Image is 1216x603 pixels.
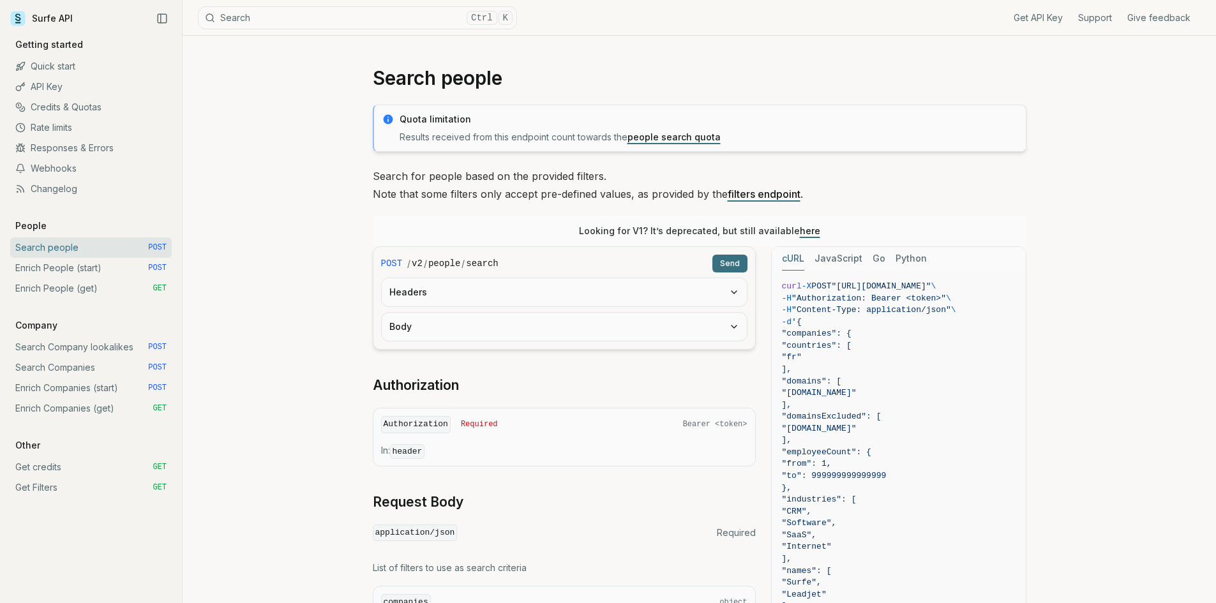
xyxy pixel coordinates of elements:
a: Authorization [373,376,459,394]
span: ], [782,364,792,374]
span: GET [153,482,167,493]
a: Request Body [373,493,463,511]
kbd: Ctrl [467,11,497,25]
span: / [462,257,465,270]
span: POST [148,242,167,253]
button: Send [712,255,747,272]
span: "countries": [ [782,341,852,350]
span: '{ [792,317,802,327]
a: Support [1078,11,1112,24]
span: "[DOMAIN_NAME]" [782,424,857,433]
button: SearchCtrlK [198,6,517,29]
button: JavaScript [814,247,862,271]
a: Give feedback [1127,11,1190,24]
span: curl [782,281,802,291]
span: POST [148,362,167,373]
a: Search Companies POST [10,357,172,378]
span: / [407,257,410,270]
span: "Authorization: Bearer <token>" [792,294,946,303]
span: -X [802,281,812,291]
span: -H [782,294,792,303]
span: -H [782,305,792,315]
span: -d [782,317,792,327]
p: People [10,220,52,232]
span: \ [951,305,956,315]
span: "to": 999999999999999 [782,471,887,480]
a: Credits & Quotas [10,97,172,117]
span: "Internet" [782,542,832,551]
p: List of filters to use as search criteria [373,562,756,574]
a: Rate limits [10,117,172,138]
code: application/json [373,525,458,542]
button: Python [896,247,927,271]
span: "employeeCount": { [782,447,871,457]
p: Looking for V1? It’s deprecated, but still available [579,225,820,237]
span: \ [931,281,936,291]
a: Enrich Companies (get) GET [10,398,172,419]
button: Headers [382,278,747,306]
span: "fr" [782,352,802,362]
span: POST [148,383,167,393]
code: Authorization [381,416,451,433]
span: ], [782,554,792,563]
a: Get Filters GET [10,477,172,498]
span: "Surfe", [782,577,822,587]
code: people [428,257,460,270]
code: search [466,257,498,270]
button: cURL [782,247,804,271]
span: "Content-Type: application/json" [792,305,951,315]
a: Search people POST [10,237,172,258]
a: Changelog [10,179,172,199]
a: Search Company lookalikes POST [10,337,172,357]
a: people search quota [627,131,721,142]
span: GET [153,283,167,294]
code: header [390,444,425,459]
span: POST [148,263,167,273]
span: GET [153,462,167,472]
span: "SaaS", [782,530,817,540]
span: "Software", [782,518,837,528]
button: Body [382,313,747,341]
a: Get API Key [1014,11,1063,24]
code: v2 [412,257,423,270]
span: ], [782,400,792,410]
span: \ [946,294,951,303]
a: Enrich People (start) POST [10,258,172,278]
span: POST [811,281,831,291]
span: "CRM", [782,507,812,516]
span: GET [153,403,167,413]
kbd: K [499,11,513,25]
a: Responses & Errors [10,138,172,158]
span: POST [148,342,167,352]
span: / [424,257,427,270]
a: Surfe API [10,9,73,28]
h1: Search people [373,66,1026,89]
button: Collapse Sidebar [153,9,172,28]
span: "[URL][DOMAIN_NAME]" [832,281,931,291]
span: "domains": [ [782,376,842,386]
a: filters endpoint [728,188,800,200]
button: Go [873,247,885,271]
a: Quick start [10,56,172,77]
span: ], [782,435,792,445]
span: Required [461,419,498,429]
a: here [800,225,820,236]
span: "Leadjet" [782,590,827,599]
a: Get credits GET [10,457,172,477]
span: POST [381,257,403,270]
p: In: [381,444,747,458]
span: "from": 1, [782,459,832,468]
a: Enrich Companies (start) POST [10,378,172,398]
p: Search for people based on the provided filters. Note that some filters only accept pre-defined v... [373,167,1026,203]
span: Required [717,526,756,539]
a: Webhooks [10,158,172,179]
a: API Key [10,77,172,97]
p: Company [10,319,63,332]
span: "names": [ [782,566,832,576]
p: Getting started [10,38,88,51]
span: }, [782,483,792,493]
span: "domainsExcluded": [ [782,412,882,421]
span: "[DOMAIN_NAME]" [782,388,857,398]
a: Enrich People (get) GET [10,278,172,299]
span: Bearer <token> [683,419,747,429]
